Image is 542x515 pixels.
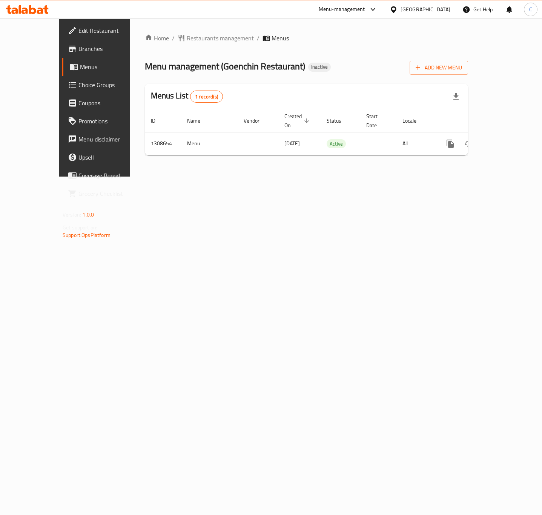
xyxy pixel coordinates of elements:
[78,98,143,108] span: Coupons
[151,90,223,103] h2: Menus List
[62,148,149,166] a: Upsell
[62,76,149,94] a: Choice Groups
[327,116,351,125] span: Status
[416,63,462,72] span: Add New Menu
[78,117,143,126] span: Promotions
[181,132,238,155] td: Menu
[63,223,97,232] span: Get support on:
[441,135,459,153] button: more
[145,109,520,155] table: enhanced table
[447,88,465,106] div: Export file
[190,93,223,100] span: 1 record(s)
[435,109,520,132] th: Actions
[82,210,94,220] span: 1.0.0
[308,64,331,70] span: Inactive
[78,135,143,144] span: Menu disclaimer
[78,26,143,35] span: Edit Restaurant
[284,138,300,148] span: [DATE]
[145,34,468,43] nav: breadcrumb
[272,34,289,43] span: Menus
[402,116,426,125] span: Locale
[145,132,181,155] td: 1308654
[257,34,259,43] li: /
[401,5,450,14] div: [GEOGRAPHIC_DATA]
[319,5,365,14] div: Menu-management
[327,140,346,148] span: Active
[80,62,143,71] span: Menus
[396,132,435,155] td: All
[145,58,305,75] span: Menu management ( Goenchin Restaurant )
[62,166,149,184] a: Coverage Report
[62,130,149,148] a: Menu disclaimer
[62,94,149,112] a: Coupons
[62,40,149,58] a: Branches
[327,139,346,148] div: Active
[459,135,478,153] button: Change Status
[366,112,387,130] span: Start Date
[78,80,143,89] span: Choice Groups
[62,112,149,130] a: Promotions
[78,171,143,180] span: Coverage Report
[178,34,254,43] a: Restaurants management
[308,63,331,72] div: Inactive
[187,116,210,125] span: Name
[78,189,143,198] span: Grocery Checklist
[62,22,149,40] a: Edit Restaurant
[62,58,149,76] a: Menus
[244,116,269,125] span: Vendor
[62,184,149,203] a: Grocery Checklist
[151,116,165,125] span: ID
[78,44,143,53] span: Branches
[63,210,81,220] span: Version:
[78,153,143,162] span: Upsell
[284,112,312,130] span: Created On
[63,230,111,240] a: Support.OpsPlatform
[145,34,169,43] a: Home
[360,132,396,155] td: -
[190,91,223,103] div: Total records count
[529,5,532,14] span: C
[187,34,254,43] span: Restaurants management
[410,61,468,75] button: Add New Menu
[172,34,175,43] li: /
